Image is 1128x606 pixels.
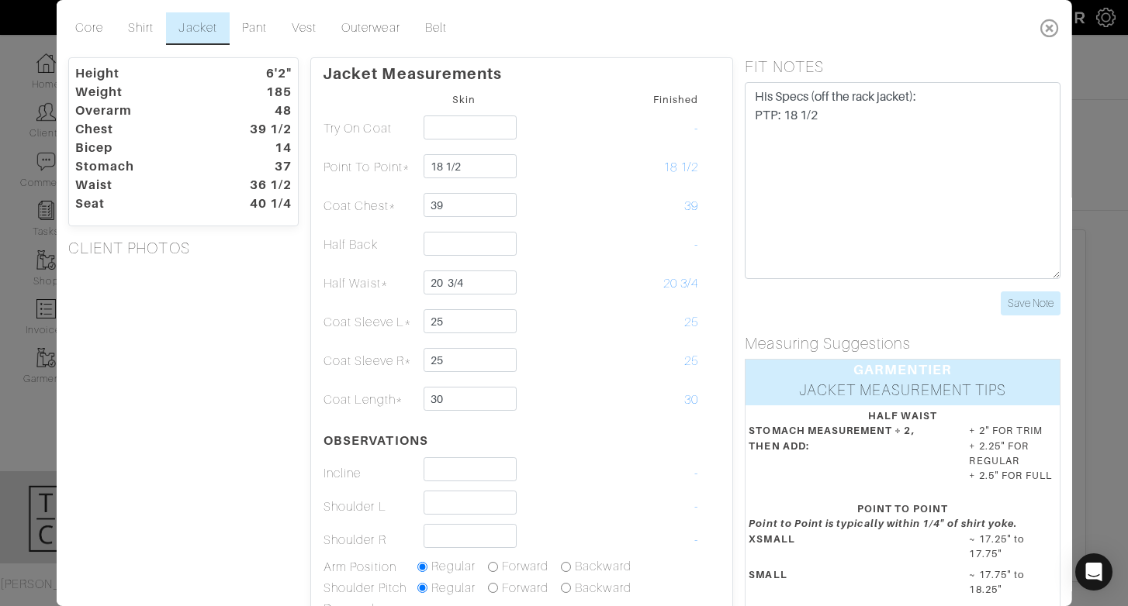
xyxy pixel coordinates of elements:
[68,239,299,257] h5: CLIENT PHOTOS
[223,120,303,139] dt: 39 1/2
[323,303,417,342] td: Coat Sleeve L*
[745,57,1060,76] h5: FIT NOTES
[323,419,417,456] th: OBSERVATIONS
[749,501,1056,516] div: POINT TO POINT
[957,423,1067,483] dd: + 2" FOR TRIM + 2.25" FOR REGULAR + 2.5" FOR FULL
[223,102,303,120] dt: 48
[745,334,1060,353] h5: Measuring Suggestions
[323,456,417,490] td: Incline
[431,579,475,597] label: Regular
[684,315,698,329] span: 25
[323,490,417,523] td: Shoulder L
[223,139,303,157] dt: 14
[116,12,166,45] a: Shirt
[745,82,1060,279] textarea: His Specs (off the rack jacket): PTP: 18 1/2
[64,64,223,83] dt: Height
[223,195,303,213] dt: 40 1/4
[431,557,475,576] label: Regular
[323,264,417,303] td: Half Waist*
[323,342,417,380] td: Coat Sleeve R*
[64,102,223,120] dt: Overarm
[323,109,417,148] td: Try On Coat
[64,195,223,213] dt: Seat
[63,12,116,45] a: Core
[694,500,698,514] span: -
[223,64,303,83] dt: 6'2"
[323,523,417,556] td: Shoulder R
[323,380,417,419] td: Coat Length*
[1000,291,1060,315] input: Save Note
[64,157,223,176] dt: Stomach
[575,579,631,597] label: Backward
[329,12,412,45] a: Outerwear
[663,277,698,291] span: 20 3/4
[279,12,329,45] a: Vest
[737,423,957,489] dt: STOMACH MEASUREMENT ÷ 2, THEN ADD:
[694,533,698,547] span: -
[663,160,698,174] span: 18 1/2
[575,557,631,576] label: Backward
[323,148,417,187] td: Point To Point*
[323,226,417,264] td: Half Back
[653,94,698,105] small: Finished
[694,238,698,252] span: -
[64,120,223,139] dt: Chest
[746,360,1059,380] div: GARMENTIER
[323,578,417,600] td: Shoulder Pitch
[502,557,548,576] label: Forward
[749,408,1056,423] div: HALF WAIST
[64,139,223,157] dt: Bicep
[684,393,698,407] span: 30
[64,176,223,195] dt: Waist
[694,122,698,136] span: -
[412,12,458,45] a: Belt
[223,176,303,195] dt: 36 1/2
[694,467,698,480] span: -
[684,199,698,213] span: 39
[323,187,417,226] td: Coat Chest*
[64,83,223,102] dt: Weight
[223,83,303,102] dt: 185
[749,518,1017,529] em: Point to Point is typically within 1/4" of shirt yoke.
[737,567,957,603] dt: SMALL
[957,532,1067,561] dd: ~ 17.25" to 17.75"
[684,354,698,368] span: 25
[746,380,1059,405] div: JACKET MEASUREMENT TIPS
[323,556,417,578] td: Arm Position
[502,579,548,597] label: Forward
[452,94,475,105] small: Skin
[323,58,721,83] p: Jacket Measurements
[957,567,1067,597] dd: ~ 17.75" to 18.25"
[1075,553,1112,591] div: Open Intercom Messenger
[166,12,229,45] a: Jacket
[737,532,957,567] dt: XSMALL
[223,157,303,176] dt: 37
[229,12,279,45] a: Pant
